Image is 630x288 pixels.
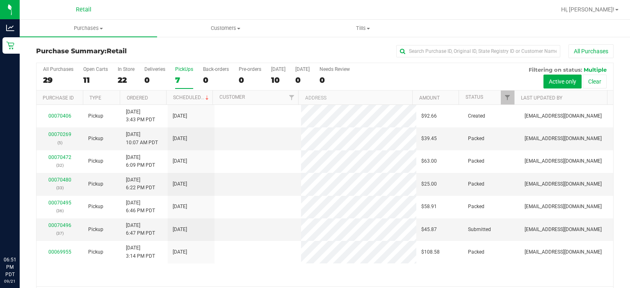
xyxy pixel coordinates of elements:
[88,203,103,211] span: Pickup
[584,66,607,73] span: Multiple
[126,199,155,215] span: [DATE] 6:46 PM PDT
[144,75,165,85] div: 0
[173,135,187,143] span: [DATE]
[83,75,108,85] div: 11
[468,135,484,143] span: Packed
[468,248,484,256] span: Packed
[468,203,484,211] span: Packed
[421,157,437,165] span: $63.00
[525,135,602,143] span: [EMAIL_ADDRESS][DOMAIN_NAME]
[126,131,158,146] span: [DATE] 10:07 AM PDT
[126,244,155,260] span: [DATE] 3:14 PM PDT
[6,24,14,32] inline-svg: Analytics
[468,226,491,234] span: Submitted
[173,157,187,165] span: [DATE]
[48,222,71,228] a: 00070496
[173,203,187,211] span: [DATE]
[41,139,78,147] p: (5)
[157,20,294,37] a: Customers
[43,66,73,72] div: All Purchases
[118,75,135,85] div: 22
[543,75,582,88] button: Active only
[157,25,294,32] span: Customers
[41,207,78,215] p: (36)
[175,75,193,85] div: 7
[239,75,261,85] div: 0
[118,66,135,72] div: In Store
[421,248,440,256] span: $108.58
[173,95,210,100] a: Scheduled
[144,66,165,72] div: Deliveries
[521,95,562,101] a: Last Updated By
[295,25,431,32] span: Tills
[529,66,582,73] span: Filtering on status:
[20,25,157,32] span: Purchases
[525,157,602,165] span: [EMAIL_ADDRESS][DOMAIN_NAME]
[421,180,437,188] span: $25.00
[320,75,350,85] div: 0
[89,95,101,101] a: Type
[126,154,155,169] span: [DATE] 6:09 PM PDT
[126,222,155,237] span: [DATE] 6:47 PM PDT
[468,180,484,188] span: Packed
[468,157,484,165] span: Packed
[41,184,78,192] p: (33)
[295,66,310,72] div: [DATE]
[421,112,437,120] span: $92.66
[76,6,91,13] span: Retail
[88,112,103,120] span: Pickup
[173,248,187,256] span: [DATE]
[421,203,437,211] span: $58.91
[219,94,245,100] a: Customer
[419,95,440,101] a: Amount
[43,95,74,101] a: Purchase ID
[203,66,229,72] div: Back-orders
[295,75,310,85] div: 0
[41,161,78,169] p: (32)
[421,226,437,234] span: $45.87
[88,135,103,143] span: Pickup
[525,112,602,120] span: [EMAIL_ADDRESS][DOMAIN_NAME]
[294,20,432,37] a: Tills
[468,112,485,120] span: Created
[561,6,614,13] span: Hi, [PERSON_NAME]!
[88,248,103,256] span: Pickup
[271,75,285,85] div: 10
[127,95,148,101] a: Ordered
[173,112,187,120] span: [DATE]
[421,135,437,143] span: $39.45
[525,248,602,256] span: [EMAIL_ADDRESS][DOMAIN_NAME]
[525,203,602,211] span: [EMAIL_ADDRESS][DOMAIN_NAME]
[239,66,261,72] div: Pre-orders
[4,278,16,284] p: 09/21
[525,226,602,234] span: [EMAIL_ADDRESS][DOMAIN_NAME]
[48,132,71,137] a: 00070269
[48,154,71,160] a: 00070472
[396,45,560,57] input: Search Purchase ID, Original ID, State Registry ID or Customer Name...
[6,41,14,50] inline-svg: Retail
[24,221,34,231] iframe: Resource center unread badge
[298,91,412,105] th: Address
[173,180,187,188] span: [DATE]
[271,66,285,72] div: [DATE]
[583,75,607,88] button: Clear
[88,157,103,165] span: Pickup
[466,94,483,100] a: Status
[203,75,229,85] div: 0
[107,47,127,55] span: Retail
[41,229,78,237] p: (37)
[320,66,350,72] div: Needs Review
[501,91,514,104] a: Filter
[175,66,193,72] div: PickUps
[4,256,16,278] p: 06:51 PM PDT
[48,177,71,183] a: 00070480
[20,20,157,37] a: Purchases
[43,75,73,85] div: 29
[525,180,602,188] span: [EMAIL_ADDRESS][DOMAIN_NAME]
[83,66,108,72] div: Open Carts
[8,222,33,247] iframe: Resource center
[36,48,228,55] h3: Purchase Summary:
[88,226,103,234] span: Pickup
[173,226,187,234] span: [DATE]
[568,44,614,58] button: All Purchases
